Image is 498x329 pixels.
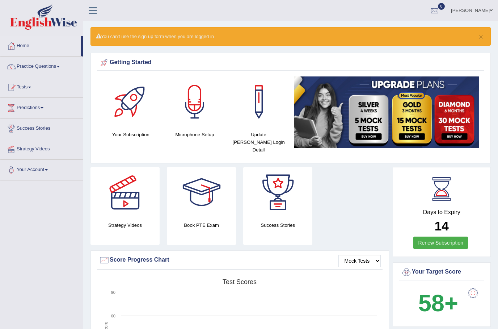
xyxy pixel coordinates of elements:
text: 90 [111,290,115,295]
b: 14 [435,219,449,233]
button: × [479,33,483,41]
b: 58+ [418,290,458,316]
div: Your Target Score [401,267,483,278]
h4: Book PTE Exam [167,221,236,229]
text: 60 [111,314,115,318]
a: Success Stories [0,118,83,137]
a: Practice Questions [0,57,83,75]
h4: Update [PERSON_NAME] Login Detail [230,131,287,154]
span: 0 [438,3,445,10]
div: Score Progress Chart [99,255,381,266]
a: Tests [0,77,83,95]
h4: Days to Expiry [401,209,483,216]
a: Home [0,36,81,54]
a: Renew Subscription [413,237,468,249]
div: Getting Started [99,57,482,68]
h4: Your Subscription [102,131,159,138]
h4: Success Stories [243,221,312,229]
a: Your Account [0,160,83,178]
h4: Strategy Videos [90,221,160,229]
div: You can't use the sign up form when you are logged in [90,27,491,46]
img: small5.jpg [294,76,479,148]
h4: Microphone Setup [166,131,223,138]
tspan: Test scores [223,278,257,286]
a: Predictions [0,98,83,116]
a: Strategy Videos [0,139,83,157]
